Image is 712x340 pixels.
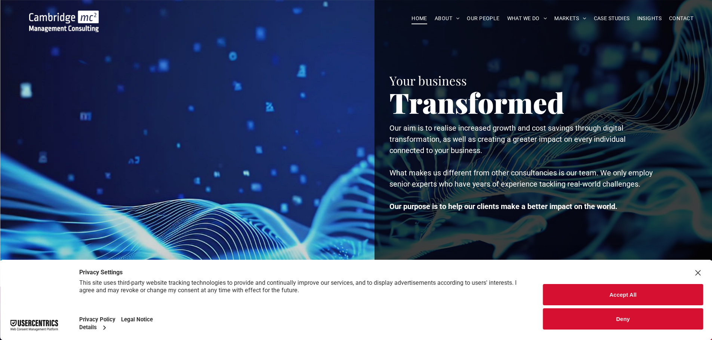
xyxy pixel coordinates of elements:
[389,202,617,211] strong: Our purpose is to help our clients make a better impact on the world.
[463,13,503,24] a: OUR PEOPLE
[408,13,431,24] a: HOME
[503,13,551,24] a: WHAT WE DO
[389,72,467,88] span: Your business
[389,168,653,188] span: What makes us different from other consultancies is our team. We only employ senior experts who h...
[29,12,99,19] a: Your Business Transformed | Cambridge Management Consulting
[29,10,99,32] img: Go to Homepage
[431,13,463,24] a: ABOUT
[634,13,665,24] a: INSIGHTS
[551,13,590,24] a: MARKETS
[665,13,697,24] a: CONTACT
[590,13,634,24] a: CASE STUDIES
[389,124,626,155] span: Our aim is to realise increased growth and cost savings through digital transformation, as well a...
[389,84,564,121] span: Transformed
